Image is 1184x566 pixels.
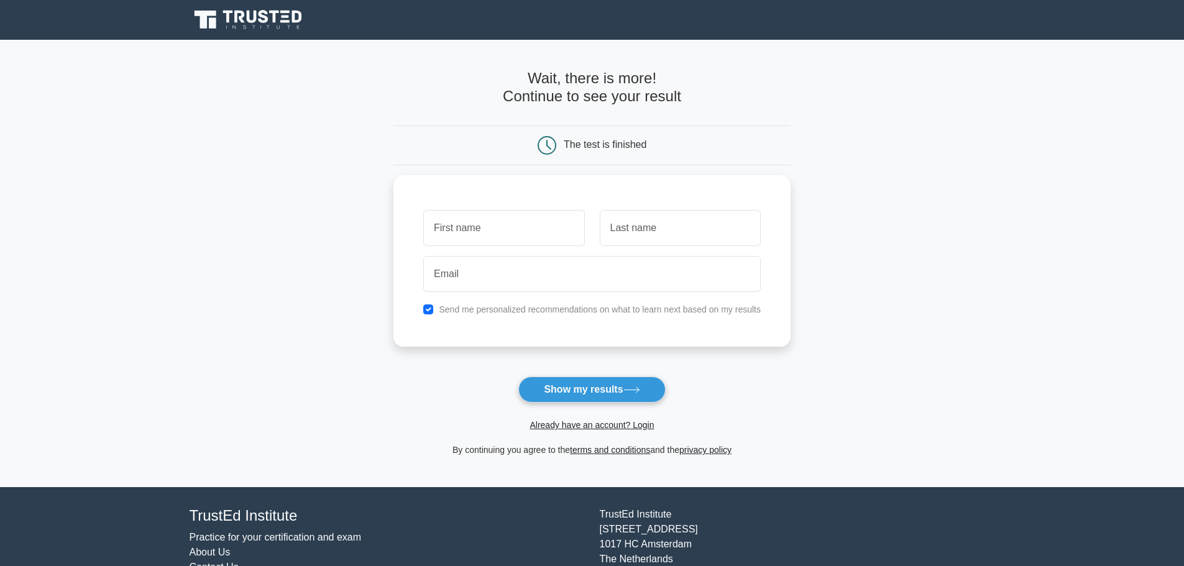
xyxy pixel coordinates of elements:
div: The test is finished [564,139,646,150]
h4: TrustEd Institute [190,507,585,525]
div: By continuing you agree to the and the [386,442,798,457]
h4: Wait, there is more! Continue to see your result [393,70,791,106]
a: terms and conditions [570,445,650,455]
a: About Us [190,547,231,557]
input: Last name [600,210,761,246]
label: Send me personalized recommendations on what to learn next based on my results [439,304,761,314]
input: First name [423,210,584,246]
a: privacy policy [679,445,732,455]
input: Email [423,256,761,292]
a: Already have an account? Login [530,420,654,430]
a: Practice for your certification and exam [190,532,362,542]
button: Show my results [518,377,665,403]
